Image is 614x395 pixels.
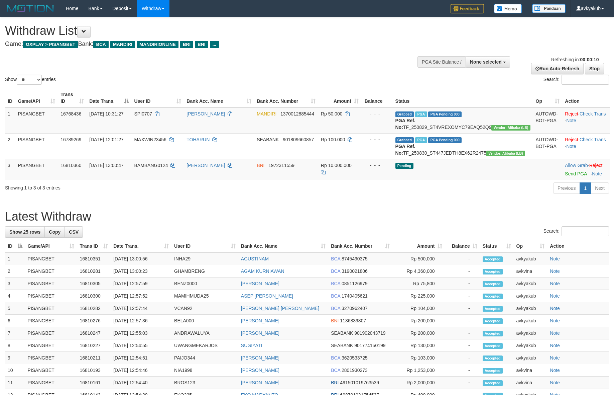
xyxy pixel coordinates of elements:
[44,226,65,238] a: Copy
[483,368,503,374] span: Accepted
[49,229,60,235] span: Copy
[25,302,77,315] td: PISANGBET
[5,315,25,327] td: 6
[77,327,111,339] td: 16810247
[25,265,77,278] td: PISANGBET
[392,327,445,339] td: Rp 200,000
[111,327,171,339] td: [DATE] 12:55:03
[342,368,368,373] span: Copy 2801930273 to clipboard
[331,268,340,274] span: BCA
[241,293,293,299] a: ASEP [PERSON_NAME]
[550,268,560,274] a: Note
[486,151,525,156] span: Vendor URL: https://dashboard.q2checkout.com/secure
[531,63,584,74] a: Run Auto-Refresh
[331,330,353,336] span: SEABANK
[342,293,368,299] span: Copy 1740405621 to clipboard
[417,56,466,68] div: PGA Site Balance /
[340,318,366,323] span: Copy 1136839807 to clipboard
[134,111,152,116] span: SPI0707
[483,331,503,336] span: Accepted
[15,88,58,107] th: Game/API: activate to sort column ascending
[241,355,279,361] a: [PERSON_NAME]
[445,278,480,290] td: -
[580,137,606,142] a: Check Trans
[268,163,294,168] span: Copy 1972311559 to clipboard
[483,380,503,386] span: Accepted
[241,343,262,348] a: SUGIYATI
[342,306,368,311] span: Copy 3270962407 to clipboard
[257,163,264,168] span: BNI
[171,339,238,352] td: UWANGMEKARJOS
[566,118,576,123] a: Note
[393,88,533,107] th: Status
[111,278,171,290] td: [DATE] 12:57:59
[77,377,111,389] td: 16810161
[254,88,318,107] th: Bank Acc. Number: activate to sort column ascending
[392,278,445,290] td: Rp 75,800
[553,182,580,194] a: Previous
[514,265,547,278] td: avkvina
[364,110,390,117] div: - - -
[514,377,547,389] td: avkvina
[415,137,427,143] span: Marked by avksurya
[550,293,560,299] a: Note
[137,41,178,48] span: MANDIRIONLINE
[340,380,379,385] span: Copy 491501019763539 to clipboard
[77,240,111,252] th: Trans ID: activate to sort column ascending
[445,252,480,265] td: -
[445,327,480,339] td: -
[23,41,78,48] span: OXPLAY > PISANGBET
[5,252,25,265] td: 1
[171,315,238,327] td: BELA000
[171,364,238,377] td: NIA1998
[238,240,328,252] th: Bank Acc. Name: activate to sort column ascending
[354,343,385,348] span: Copy 901774150199 to clipboard
[562,107,610,134] td: · ·
[445,315,480,327] td: -
[565,163,588,168] a: Allow Grab
[5,352,25,364] td: 9
[65,226,83,238] a: CSV
[111,339,171,352] td: [DATE] 12:54:55
[532,4,566,13] img: panduan.png
[547,240,609,252] th: Action
[241,306,319,311] a: [PERSON_NAME] [PERSON_NAME]
[494,4,522,13] img: Button%20Memo.svg
[171,352,238,364] td: PAIJO344
[428,111,462,117] span: PGA Pending
[514,315,547,327] td: avkyakub
[89,163,123,168] span: [DATE] 13:00:47
[318,88,361,107] th: Amount: activate to sort column ascending
[89,111,123,116] span: [DATE] 10:31:27
[331,256,340,261] span: BCA
[342,281,368,286] span: Copy 0851126979 to clipboard
[134,163,168,168] span: BAMBANG0124
[565,163,589,168] span: ·
[331,343,353,348] span: SEABANK
[17,75,42,85] select: Showentries
[342,268,368,274] span: Copy 3190021806 to clipboard
[111,364,171,377] td: [DATE] 12:54:46
[514,327,547,339] td: avkyakub
[550,355,560,361] a: Note
[428,137,462,143] span: PGA Pending
[395,144,415,156] b: PGA Ref. No:
[111,315,171,327] td: [DATE] 12:57:36
[134,137,166,142] span: MAXWIN23456
[565,171,587,176] a: Send PGA
[184,88,254,107] th: Bank Acc. Name: activate to sort column ascending
[241,380,279,385] a: [PERSON_NAME]
[210,41,219,48] span: ...
[257,137,279,142] span: SEABANK
[533,88,563,107] th: Op: activate to sort column ascending
[591,182,609,194] a: Next
[514,339,547,352] td: avkyakub
[445,339,480,352] td: -
[483,306,503,312] span: Accepted
[562,88,610,107] th: Action
[483,343,503,349] span: Accepted
[180,41,193,48] span: BRI
[25,377,77,389] td: PISANGBET
[171,302,238,315] td: VCAN92
[131,88,184,107] th: User ID: activate to sort column ascending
